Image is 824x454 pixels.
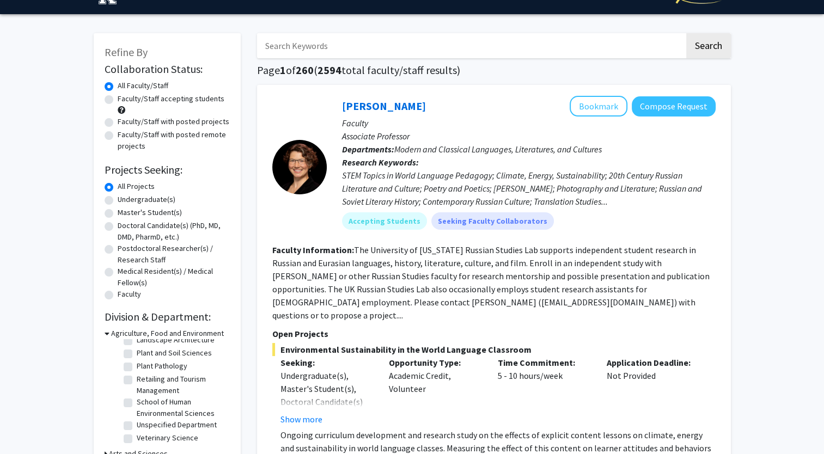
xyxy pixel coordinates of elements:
label: Faculty/Staff accepting students [118,93,224,105]
p: Time Commitment: [498,356,590,369]
span: Modern and Classical Languages, Literatures, and Cultures [394,144,602,155]
p: Seeking: [280,356,373,369]
span: Environmental Sustainability in the World Language Classroom [272,343,716,356]
input: Search Keywords [257,33,685,58]
h3: Agriculture, Food and Environment [111,328,224,339]
div: Academic Credit, Volunteer [381,356,490,426]
fg-read-more: The University of [US_STATE] Russian Studies Lab supports independent student research in Russian... [272,244,710,321]
iframe: Chat [8,405,46,446]
label: Plant and Soil Sciences [137,347,212,359]
label: All Faculty/Staff [118,80,168,91]
label: Master's Student(s) [118,207,182,218]
button: Show more [280,413,322,426]
label: Faculty/Staff with posted remote projects [118,129,230,152]
p: Application Deadline: [607,356,699,369]
h2: Division & Department: [105,310,230,323]
p: Open Projects [272,327,716,340]
h1: Page of ( total faculty/staff results) [257,64,731,77]
label: Faculty [118,289,141,300]
b: Faculty Information: [272,244,354,255]
label: Postdoctoral Researcher(s) / Research Staff [118,243,230,266]
div: Not Provided [599,356,707,426]
label: Landscape Architecture [137,334,215,346]
label: Unspecified Department [137,419,217,431]
div: 5 - 10 hours/week [490,356,599,426]
p: Faculty [342,116,716,130]
button: Compose Request to Molly Blasing [632,96,716,116]
label: Retailing and Tourism Management [137,373,227,396]
label: Undergraduate(s) [118,194,175,205]
label: Veterinary Science [137,432,198,444]
b: Research Keywords: [342,157,419,168]
button: Search [686,33,731,58]
label: School of Human Environmental Sciences [137,396,227,419]
label: Doctoral Candidate(s) (PhD, MD, DMD, PharmD, etc.) [118,220,230,243]
span: Refine By [105,45,148,59]
mat-chip: Seeking Faculty Collaborators [431,212,554,230]
span: 260 [296,63,314,77]
mat-chip: Accepting Students [342,212,427,230]
label: Medical Resident(s) / Medical Fellow(s) [118,266,230,289]
label: Plant Pathology [137,360,187,372]
h2: Collaboration Status: [105,63,230,76]
h2: Projects Seeking: [105,163,230,176]
button: Add Molly Blasing to Bookmarks [570,96,627,116]
label: Faculty/Staff with posted projects [118,116,229,127]
p: Opportunity Type: [389,356,481,369]
label: All Projects [118,181,155,192]
div: STEM Topics in World Language Pedagogy; Climate, Energy, Sustainability; 20th Century Russian Lit... [342,169,716,208]
span: 2594 [318,63,341,77]
a: [PERSON_NAME] [342,99,426,113]
span: 1 [280,63,286,77]
p: Associate Professor [342,130,716,143]
b: Departments: [342,144,394,155]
